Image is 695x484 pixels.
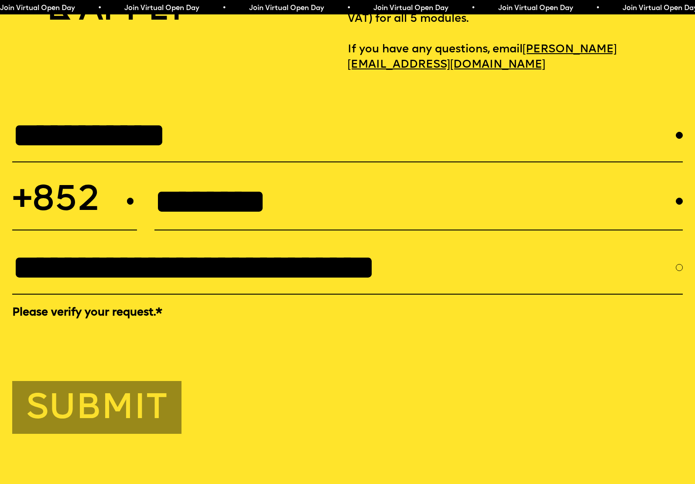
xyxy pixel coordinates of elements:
[12,323,145,357] iframe: reCAPTCHA
[596,5,600,12] span: •
[12,381,182,434] button: Submit
[12,305,683,320] label: Please verify your request.
[471,5,475,12] span: •
[347,5,351,12] span: •
[98,5,102,12] span: •
[222,5,226,12] span: •
[348,39,617,75] a: [PERSON_NAME][EMAIL_ADDRESS][DOMAIN_NAME]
